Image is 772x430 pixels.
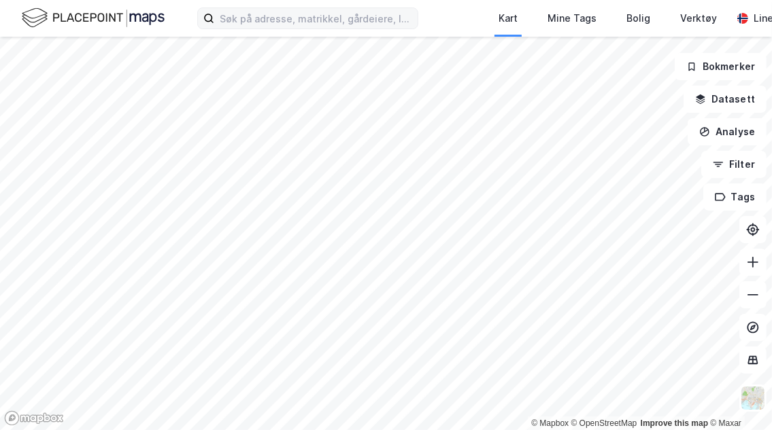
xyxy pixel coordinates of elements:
div: Verktøy [680,10,717,26]
img: logo.f888ab2527a4732fd821a326f86c7f29.svg [22,6,165,30]
div: Kontrollprogram for chat [704,365,772,430]
div: Kart [499,10,518,26]
div: Mine Tags [548,10,597,26]
div: Bolig [626,10,650,26]
iframe: Chat Widget [704,365,772,430]
input: Søk på adresse, matrikkel, gårdeiere, leietakere eller personer [214,8,418,29]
